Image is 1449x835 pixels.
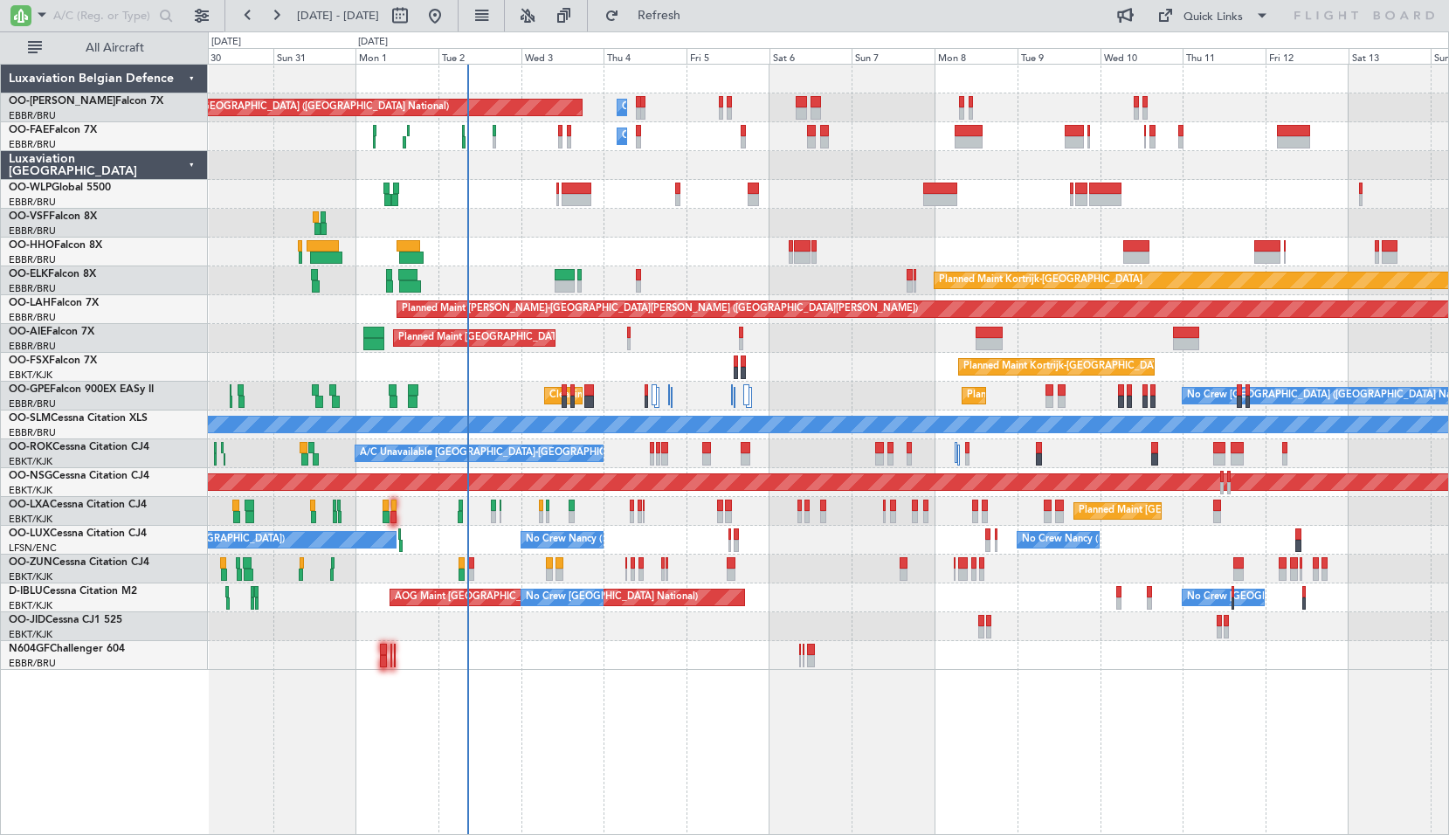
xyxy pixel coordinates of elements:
span: OO-ELK [9,269,48,279]
div: Planned Maint [GEOGRAPHIC_DATA] ([GEOGRAPHIC_DATA] National) [967,383,1283,409]
a: EBBR/BRU [9,311,56,324]
div: [DATE] [211,35,241,50]
div: Owner Melsbroek Air Base [622,94,741,121]
span: OO-LAH [9,298,51,308]
span: OO-HHO [9,240,54,251]
span: OO-VSF [9,211,49,222]
span: OO-ZUN [9,557,52,568]
button: Quick Links [1149,2,1278,30]
a: EBKT/KJK [9,513,52,526]
a: EBKT/KJK [9,369,52,382]
a: OO-NSGCessna Citation CJ4 [9,471,149,481]
a: EBBR/BRU [9,138,56,151]
a: EBBR/BRU [9,340,56,353]
a: OO-LAHFalcon 7X [9,298,99,308]
span: OO-JID [9,615,45,625]
div: No Crew Nancy (Essey) [1022,527,1126,553]
div: Planned Maint [PERSON_NAME]-[GEOGRAPHIC_DATA][PERSON_NAME] ([GEOGRAPHIC_DATA][PERSON_NAME]) [402,296,918,322]
a: EBBR/BRU [9,282,56,295]
span: OO-ROK [9,442,52,452]
div: AOG Maint [GEOGRAPHIC_DATA] ([GEOGRAPHIC_DATA] National) [395,584,698,611]
a: EBBR/BRU [9,397,56,411]
div: Wed 10 [1101,48,1183,64]
a: EBBR/BRU [9,109,56,122]
div: Wed 3 [521,48,604,64]
div: Planned Maint Kortrijk-[GEOGRAPHIC_DATA] [963,354,1167,380]
span: OO-FSX [9,355,49,366]
div: A/C Unavailable [GEOGRAPHIC_DATA]-[GEOGRAPHIC_DATA] [360,440,638,466]
a: EBBR/BRU [9,224,56,238]
div: Sun 31 [273,48,356,64]
div: No Crew [GEOGRAPHIC_DATA] ([GEOGRAPHIC_DATA] National) [526,584,818,611]
button: All Aircraft [19,34,190,62]
button: Refresh [597,2,701,30]
div: Sun 7 [852,48,935,64]
div: Mon 8 [935,48,1018,64]
a: EBBR/BRU [9,196,56,209]
span: N604GF [9,644,50,654]
a: OO-HHOFalcon 8X [9,240,102,251]
a: EBKT/KJK [9,628,52,641]
span: Refresh [623,10,696,22]
a: OO-SLMCessna Citation XLS [9,413,148,424]
a: EBBR/BRU [9,657,56,670]
div: Planned Maint [GEOGRAPHIC_DATA] ([GEOGRAPHIC_DATA] National) [1079,498,1395,524]
div: Sat 6 [769,48,852,64]
span: All Aircraft [45,42,184,54]
a: EBKT/KJK [9,570,52,583]
div: Cleaning [GEOGRAPHIC_DATA] ([GEOGRAPHIC_DATA] National) [549,383,841,409]
a: OO-ZUNCessna Citation CJ4 [9,557,149,568]
div: Fri 5 [687,48,769,64]
a: OO-ELKFalcon 8X [9,269,96,279]
div: Planned Maint [GEOGRAPHIC_DATA] ([GEOGRAPHIC_DATA] National) [133,94,449,121]
span: OO-LXA [9,500,50,510]
a: OO-[PERSON_NAME]Falcon 7X [9,96,163,107]
span: OO-GPE [9,384,50,395]
a: OO-FSXFalcon 7X [9,355,97,366]
span: OO-WLP [9,183,52,193]
span: OO-AIE [9,327,46,337]
span: OO-SLM [9,413,51,424]
div: Thu 11 [1183,48,1266,64]
div: Mon 1 [355,48,438,64]
a: N604GFChallenger 604 [9,644,125,654]
div: Fri 12 [1266,48,1349,64]
div: Quick Links [1183,9,1243,26]
div: Planned Maint [GEOGRAPHIC_DATA] ([GEOGRAPHIC_DATA]) [398,325,673,351]
div: Owner Melsbroek Air Base [622,123,741,149]
a: EBBR/BRU [9,426,56,439]
span: OO-FAE [9,125,49,135]
div: Planned Maint Kortrijk-[GEOGRAPHIC_DATA] [939,267,1142,293]
a: OO-AIEFalcon 7X [9,327,94,337]
div: Tue 2 [438,48,521,64]
a: OO-GPEFalcon 900EX EASy II [9,384,154,395]
span: OO-[PERSON_NAME] [9,96,115,107]
span: OO-LUX [9,528,50,539]
div: Sat 30 [190,48,273,64]
a: OO-JIDCessna CJ1 525 [9,615,122,625]
div: Thu 4 [604,48,687,64]
a: OO-LXACessna Citation CJ4 [9,500,147,510]
a: EBKT/KJK [9,599,52,612]
a: D-IBLUCessna Citation M2 [9,586,137,597]
input: A/C (Reg. or Type) [53,3,154,29]
div: Tue 9 [1018,48,1101,64]
div: [DATE] [358,35,388,50]
div: Sat 13 [1349,48,1432,64]
a: OO-VSFFalcon 8X [9,211,97,222]
a: LFSN/ENC [9,542,57,555]
a: OO-LUXCessna Citation CJ4 [9,528,147,539]
a: OO-FAEFalcon 7X [9,125,97,135]
span: OO-NSG [9,471,52,481]
a: EBKT/KJK [9,484,52,497]
a: EBKT/KJK [9,455,52,468]
a: OO-ROKCessna Citation CJ4 [9,442,149,452]
a: OO-WLPGlobal 5500 [9,183,111,193]
span: [DATE] - [DATE] [297,8,379,24]
div: No Crew Nancy (Essey) [526,527,630,553]
a: EBBR/BRU [9,253,56,266]
span: D-IBLU [9,586,43,597]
